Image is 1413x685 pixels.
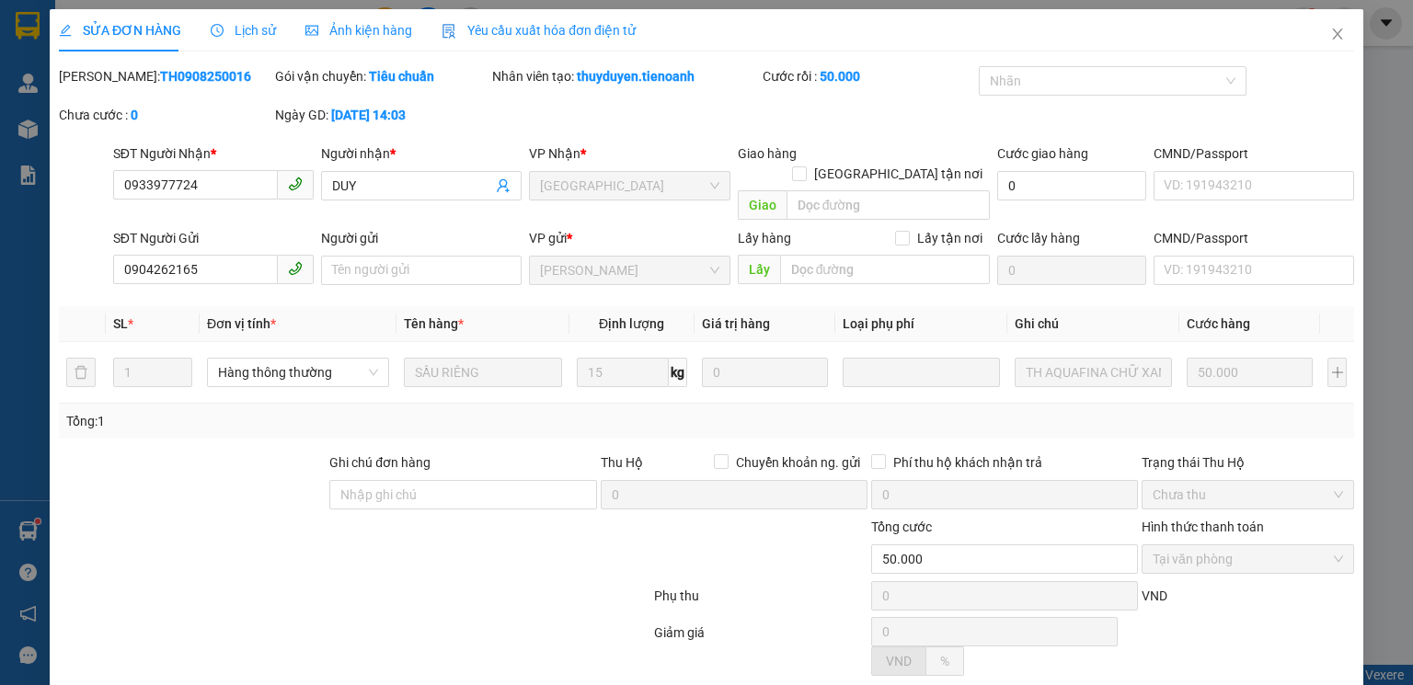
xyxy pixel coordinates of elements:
[59,24,72,37] span: edit
[886,654,912,668] span: VND
[7,12,53,58] img: logo
[66,411,546,431] div: Tổng: 1
[652,586,868,618] div: Phụ thu
[997,256,1146,285] input: Cước lấy hàng
[321,143,522,164] div: Người nhận
[737,146,796,161] span: Giao hàng
[59,66,271,86] div: [PERSON_NAME]:
[442,23,636,38] span: Yêu cầu xuất hóa đơn điện tử
[305,23,412,38] span: Ảnh kiện hàng
[68,10,258,28] span: CTY TNHH DLVT TIẾN OANH
[160,69,251,84] b: TH0908250016
[404,358,561,387] input: VD: Bàn, Ghế
[140,68,222,77] span: VP Nhận: VP Đà Lạt
[1142,588,1167,603] span: VND
[113,228,314,248] div: SĐT Người Gửi
[7,123,75,132] span: ĐT:0935 82 08 08
[763,66,975,86] div: Cước rồi :
[729,452,867,473] span: Chuyển khoản ng. gửi
[779,255,990,284] input: Dọc đường
[131,108,138,122] b: 0
[910,228,990,248] span: Lấy tận nơi
[492,66,759,86] div: Nhân viên tạo:
[211,24,224,37] span: clock-circle
[329,455,431,470] label: Ghi chú đơn hàng
[786,190,990,220] input: Dọc đường
[329,480,596,509] input: Ghi chú đơn hàng
[275,105,488,125] div: Ngày GD:
[211,23,276,38] span: Lịch sử
[1153,481,1343,508] span: Chưa thu
[1187,316,1250,331] span: Cước hàng
[59,23,181,38] span: SỬA ĐƠN HÀNG
[652,622,868,684] div: Giảm giá
[835,306,1007,342] th: Loại phụ phí
[1327,358,1347,387] button: plus
[275,66,488,86] div: Gói vận chuyển:
[820,69,860,84] b: 50.000
[600,455,642,470] span: Thu Hộ
[218,359,378,386] span: Hàng thông thường
[871,519,932,534] span: Tổng cước
[997,171,1146,200] input: Cước giao hàng
[113,143,314,164] div: SĐT Người Nhận
[577,69,695,84] b: thuyduyen.tienoanh
[1015,358,1172,387] input: Ghi Chú
[1154,228,1354,248] div: CMND/Passport
[72,30,255,42] strong: NHẬN HÀNG NHANH - GIAO TỐC HÀNH
[701,316,769,331] span: Giá trị hàng
[404,316,464,331] span: Tên hàng
[496,178,511,193] span: user-add
[737,190,786,220] span: Giao
[599,316,664,331] span: Định lượng
[1142,519,1264,534] label: Hình thức thanh toán
[140,123,194,132] span: ĐT: 19006084
[529,146,580,161] span: VP Nhận
[529,228,729,248] div: VP gửi
[668,358,686,387] span: kg
[1153,545,1343,573] span: Tại văn phòng
[1187,358,1313,387] input: 0
[305,24,318,37] span: picture
[737,231,790,245] span: Lấy hàng
[1312,9,1363,61] button: Close
[113,316,128,331] span: SL
[288,177,303,191] span: phone
[369,69,434,84] b: Tiêu chuẩn
[997,146,1088,161] label: Cước giao hàng
[1154,143,1354,164] div: CMND/Passport
[807,164,990,184] span: [GEOGRAPHIC_DATA] tận nơi
[701,358,827,387] input: 0
[331,108,406,122] b: [DATE] 14:03
[540,257,718,284] span: Cư Kuin
[1007,306,1179,342] th: Ghi chú
[886,452,1050,473] span: Phí thu hộ khách nhận trả
[123,45,202,59] strong: 1900 633 614
[7,68,132,77] span: VP Gửi: [GEOGRAPHIC_DATA]
[540,172,718,200] span: Thủ Đức
[59,105,271,125] div: Chưa cước :
[737,255,779,284] span: Lấy
[1330,27,1345,41] span: close
[442,24,456,39] img: icon
[940,654,949,668] span: %
[1142,452,1354,473] div: Trạng thái Thu Hộ
[321,228,522,248] div: Người gửi
[140,81,263,119] span: ĐC: B10 KQH [PERSON_NAME], Phường 10, [GEOGRAPHIC_DATA], [GEOGRAPHIC_DATA]
[7,90,125,109] span: ĐC: 804 Song Hành, XLHN, P Hiệp Phú Q9
[66,358,96,387] button: delete
[997,231,1080,245] label: Cước lấy hàng
[207,316,276,331] span: Đơn vị tính
[288,261,303,276] span: phone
